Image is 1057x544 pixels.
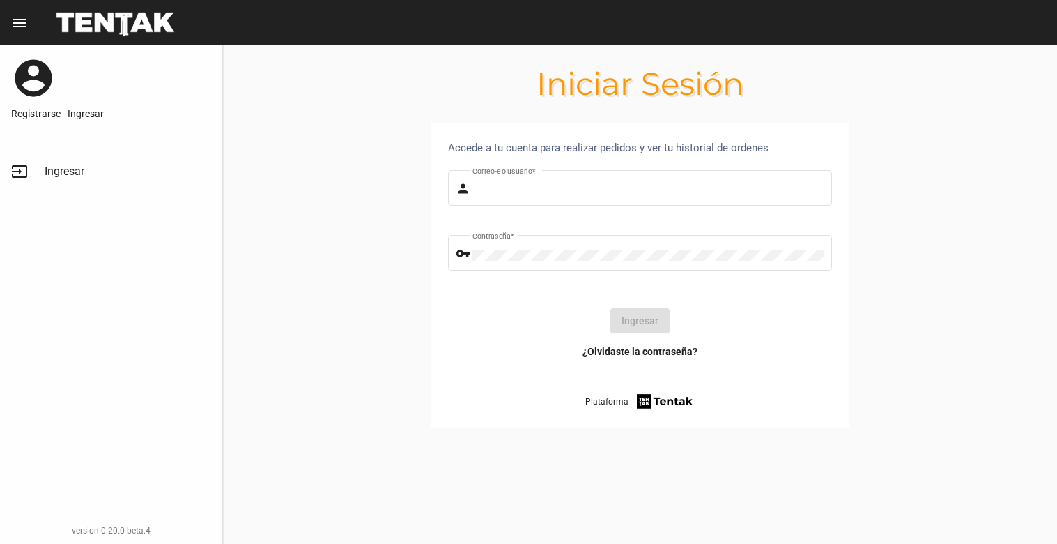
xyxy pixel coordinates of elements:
[456,245,472,262] mat-icon: vpn_key
[582,345,697,358] a: ¿Olvidaste la contraseña?
[585,392,695,411] a: Plataforma
[11,107,211,121] a: Registrarse - Ingresar
[610,308,670,333] button: Ingresar
[448,139,832,156] div: Accede a tu cuenta para realizar pedidos y ver tu historial de ordenes
[635,392,695,411] img: tentak-firm.png
[223,73,1057,95] h1: Iniciar Sesión
[11,15,28,31] mat-icon: menu
[11,56,56,100] mat-icon: account_circle
[45,165,84,179] span: Ingresar
[585,395,628,409] span: Plataforma
[11,163,28,180] mat-icon: input
[11,524,211,538] div: version 0.20.0-beta.4
[456,181,472,197] mat-icon: person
